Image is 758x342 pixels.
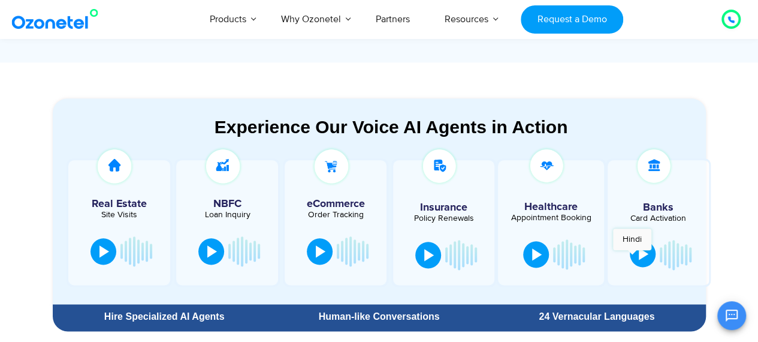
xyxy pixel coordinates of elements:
[291,211,380,219] div: Order Tracking
[65,116,718,137] div: Experience Our Voice AI Agents in Action
[291,199,380,209] h5: eCommerce
[182,199,272,209] h5: NBFC
[74,199,164,209] h5: Real Estate
[521,5,623,34] a: Request a Demo
[59,312,270,322] div: Hire Specialized AI Agents
[614,214,702,223] div: Card Activation
[717,301,746,330] button: Open chat
[276,312,482,322] div: Human-like Conversations
[399,202,488,213] h5: Insurance
[614,202,702,213] h5: Banks
[399,214,488,223] div: Policy Renewals
[507,202,596,212] h5: Healthcare
[507,214,596,222] div: Appointment Booking
[74,211,164,219] div: Site Visits
[182,211,272,219] div: Loan Inquiry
